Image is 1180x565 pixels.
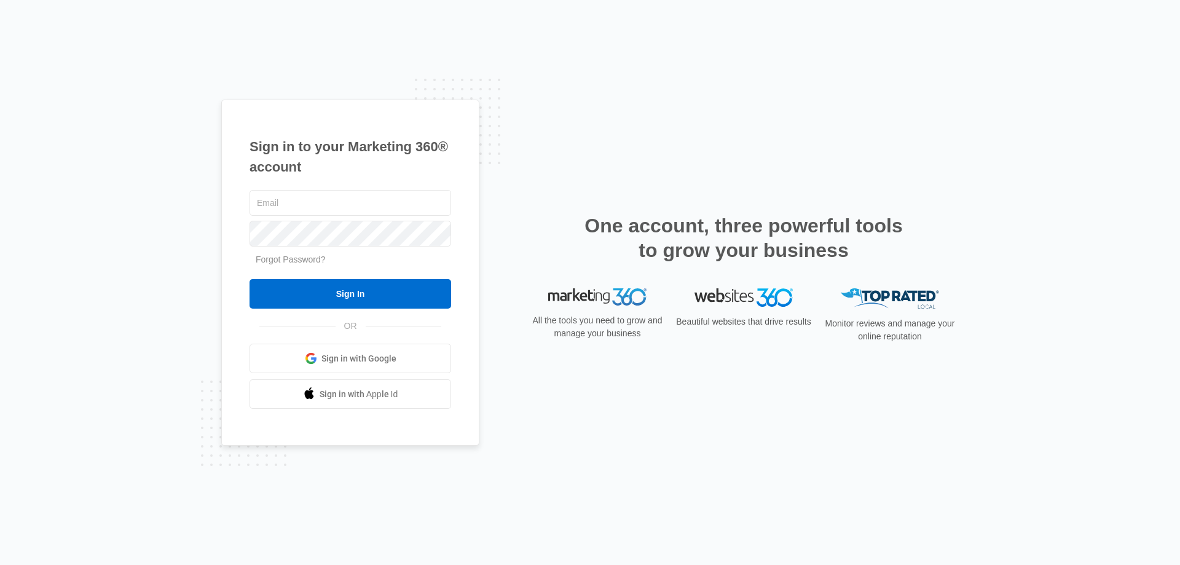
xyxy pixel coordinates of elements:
[256,255,326,264] a: Forgot Password?
[320,388,398,401] span: Sign in with Apple Id
[529,314,666,340] p: All the tools you need to grow and manage your business
[694,288,793,306] img: Websites 360
[250,190,451,216] input: Email
[250,344,451,373] a: Sign in with Google
[250,379,451,409] a: Sign in with Apple Id
[675,315,812,328] p: Beautiful websites that drive results
[250,136,451,177] h1: Sign in to your Marketing 360® account
[841,288,939,309] img: Top Rated Local
[581,213,907,263] h2: One account, three powerful tools to grow your business
[336,320,366,333] span: OR
[321,352,396,365] span: Sign in with Google
[821,317,959,343] p: Monitor reviews and manage your online reputation
[548,288,647,306] img: Marketing 360
[250,279,451,309] input: Sign In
